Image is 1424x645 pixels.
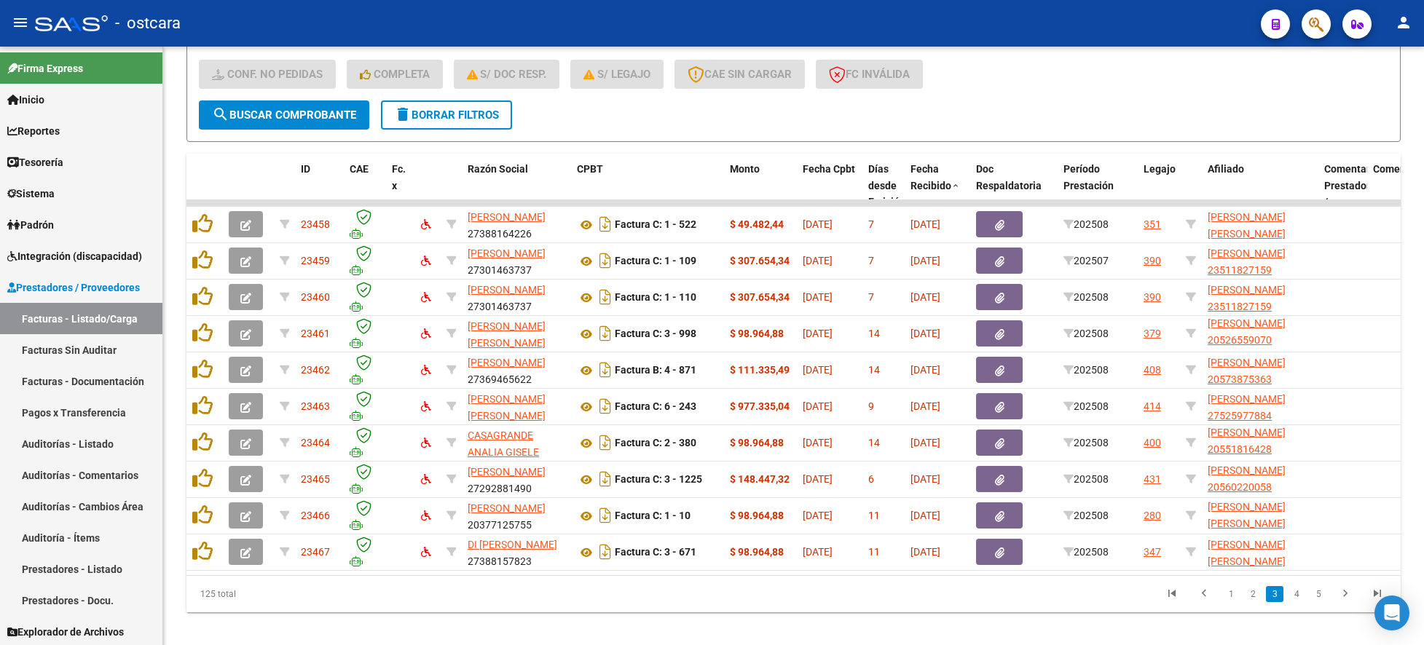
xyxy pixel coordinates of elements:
[910,255,940,266] span: [DATE]
[468,163,528,175] span: Razón Social
[7,92,44,108] span: Inicio
[596,431,615,454] i: Descargar documento
[1222,586,1240,602] a: 1
[1144,325,1161,342] div: 379
[468,500,565,531] div: 20377125755
[386,154,415,251] datatable-header-cell: Fc. x
[1202,154,1318,251] datatable-header-cell: Afiliado
[868,546,880,558] span: 11
[301,473,330,485] span: 23465
[7,186,55,202] span: Sistema
[301,218,330,230] span: 23458
[467,68,547,81] span: S/ Doc Resp.
[724,154,797,251] datatable-header-cell: Monto
[468,466,546,478] span: [PERSON_NAME]
[1208,248,1286,276] span: [PERSON_NAME] 23511827159
[1318,154,1367,251] datatable-header-cell: Comentario Prestador / Gerenciador
[301,510,330,521] span: 23466
[910,546,940,558] span: [DATE]
[803,546,833,558] span: [DATE]
[596,395,615,418] i: Descargar documento
[615,510,691,522] strong: Factura C: 1 - 10
[1208,357,1286,385] span: [PERSON_NAME] 20573875363
[910,218,940,230] span: [DATE]
[730,400,790,412] strong: $ 977.335,04
[868,364,880,376] span: 14
[803,510,833,521] span: [DATE]
[468,318,565,349] div: 27273555515
[392,163,406,191] span: Fc. x
[803,291,833,303] span: [DATE]
[803,437,833,448] span: [DATE]
[910,400,940,412] span: [DATE]
[7,280,140,296] span: Prestadores / Proveedores
[596,358,615,381] i: Descargar documento
[7,60,83,76] span: Firma Express
[829,68,910,81] span: FC Inválida
[905,154,970,251] datatable-header-cell: Fecha Recibido
[868,328,880,339] span: 14
[468,393,546,422] span: [PERSON_NAME] [PERSON_NAME]
[1144,544,1161,561] div: 347
[910,291,940,303] span: [DATE]
[803,400,833,412] span: [DATE]
[1364,586,1391,602] a: go to last page
[615,365,696,376] strong: Factura B: 4 - 871
[730,328,784,339] strong: $ 98.964,88
[615,292,696,304] strong: Factura C: 1 - 110
[1144,163,1176,175] span: Legajo
[7,123,60,139] span: Reportes
[468,282,565,312] div: 27301463737
[868,510,880,521] span: 11
[868,255,874,266] span: 7
[570,60,664,89] button: S/ legajo
[803,163,855,175] span: Fecha Cpbt
[12,14,29,31] mat-icon: menu
[970,154,1058,251] datatable-header-cell: Doc Respaldatoria
[1208,501,1286,546] span: [PERSON_NAME] [PERSON_NAME] 20566896509
[868,437,880,448] span: 14
[730,255,790,266] strong: $ 307.654,34
[212,68,323,81] span: Conf. no pedidas
[615,219,696,231] strong: Factura C: 1 - 522
[394,108,499,122] span: Borrar Filtros
[468,391,565,422] div: 20224977426
[468,245,565,276] div: 27301463737
[468,320,546,349] span: [PERSON_NAME] [PERSON_NAME]
[1063,255,1109,266] span: 202507
[730,510,784,521] strong: $ 98.964,88
[730,473,790,485] strong: $ 148.447,32
[1190,586,1218,602] a: go to previous page
[868,291,874,303] span: 7
[868,163,905,208] span: Días desde Emisión
[583,68,650,81] span: S/ legajo
[596,213,615,236] i: Descargar documento
[1208,211,1286,256] span: [PERSON_NAME] [PERSON_NAME] 20523603435
[301,400,330,412] span: 23463
[212,106,229,123] mat-icon: search
[674,60,805,89] button: CAE SIN CARGAR
[1144,507,1161,524] div: 280
[1063,364,1109,376] span: 202508
[301,291,330,303] span: 23460
[7,248,142,264] span: Integración (discapacidad)
[976,163,1042,191] span: Doc Respaldatoria
[803,364,833,376] span: [DATE]
[1063,510,1109,521] span: 202508
[1395,14,1412,31] mat-icon: person
[1144,216,1161,233] div: 351
[7,217,54,233] span: Padrón
[462,154,571,251] datatable-header-cell: Razón Social
[1144,435,1161,451] div: 400
[301,163,310,175] span: ID
[910,510,940,521] span: [DATE]
[1138,154,1180,251] datatable-header-cell: Legajo
[596,467,615,491] i: Descargar documento
[803,218,833,230] span: [DATE]
[1286,582,1307,606] li: page 4
[1264,582,1286,606] li: page 3
[1310,586,1327,602] a: 5
[596,249,615,272] i: Descargar documento
[468,427,565,458] div: 23341513464
[596,504,615,527] i: Descargar documento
